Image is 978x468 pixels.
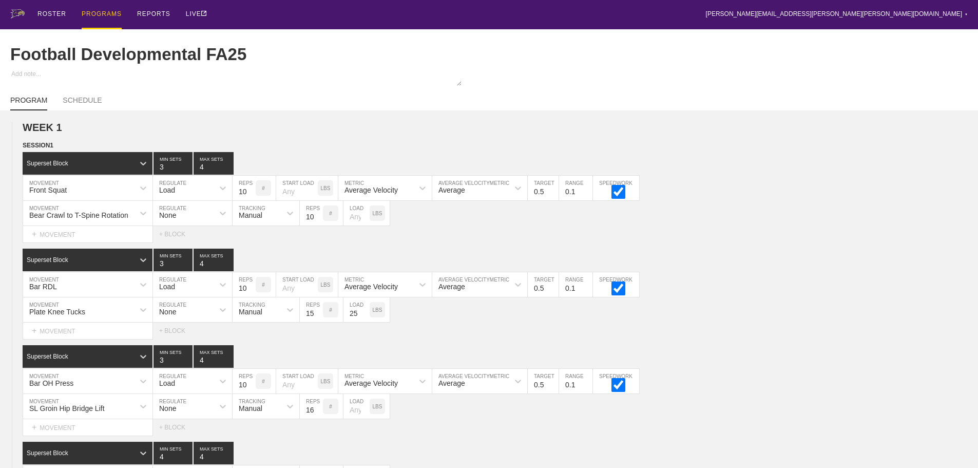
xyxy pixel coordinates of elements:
[159,404,176,413] div: None
[159,308,176,316] div: None
[23,226,153,243] div: MOVEMENT
[159,327,195,334] div: + BLOCK
[23,142,53,149] span: SESSION 1
[321,282,331,288] p: LBS
[27,450,68,457] div: Superset Block
[32,230,36,238] span: +
[23,323,153,340] div: MOVEMENT
[63,96,102,109] a: SCHEDULE
[23,122,62,133] span: WEEK 1
[329,211,332,216] p: #
[329,307,332,313] p: #
[159,231,195,238] div: + BLOCK
[29,283,57,291] div: Bar RDL
[373,211,382,216] p: LBS
[194,152,234,175] input: None
[321,185,331,191] p: LBS
[29,211,128,219] div: Bear Crawl to T-Spine Rotation
[262,185,265,191] p: #
[10,9,25,18] img: logo
[159,211,176,219] div: None
[194,442,234,464] input: None
[965,11,968,17] div: ▼
[262,379,265,384] p: #
[27,353,68,360] div: Superset Block
[27,160,68,167] div: Superset Block
[344,186,398,194] div: Average Velocity
[239,404,262,413] div: Manual
[344,283,398,291] div: Average Velocity
[29,186,67,194] div: Front Squat
[373,404,382,409] p: LBS
[159,379,175,387] div: Load
[276,272,318,297] input: Any
[159,283,175,291] div: Load
[329,404,332,409] p: #
[194,345,234,368] input: None
[438,283,465,291] div: Average
[343,394,370,419] input: Any
[10,96,47,110] a: PROGRAM
[27,256,68,264] div: Superset Block
[927,419,978,468] iframe: Chat Widget
[29,379,73,387] div: Bar OH Press
[344,379,398,387] div: Average Velocity
[276,176,318,200] input: Any
[239,211,262,219] div: Manual
[29,308,85,316] div: Plate Knee Tucks
[373,307,382,313] p: LBS
[23,419,153,436] div: MOVEMENT
[438,186,465,194] div: Average
[194,249,234,271] input: None
[159,424,195,431] div: + BLOCK
[343,201,370,226] input: Any
[343,297,370,322] input: Any
[29,404,105,413] div: SL Groin Hip Bridge Lift
[321,379,331,384] p: LBS
[32,423,36,432] span: +
[276,369,318,394] input: Any
[32,326,36,335] span: +
[438,379,465,387] div: Average
[159,186,175,194] div: Load
[262,282,265,288] p: #
[239,308,262,316] div: Manual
